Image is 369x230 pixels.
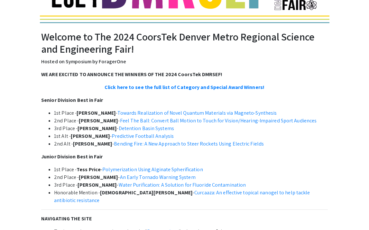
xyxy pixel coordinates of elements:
[79,174,118,181] strong: [PERSON_NAME]
[102,166,203,173] a: Polymerization Using Alginate Spherification
[41,153,103,160] strong: Junior Division Best in Fair
[100,189,193,196] strong: [DEMOGRAPHIC_DATA][PERSON_NAME]
[117,110,277,116] a: Towards Realization of Novel Quantum Materials via Magneto-Synthesis
[78,125,117,132] strong: [PERSON_NAME]
[112,133,174,139] a: Predictive Football Analysis
[54,140,328,148] li: 2nd Alt - -
[77,166,101,173] strong: Tess Price
[54,189,310,204] a: Curcaaza: An effective topical nanogel to help tackle antibiotic resistance
[77,110,116,116] strong: [PERSON_NAME]
[5,201,27,225] iframe: Chat
[71,133,110,139] strong: [PERSON_NAME]
[54,181,328,189] li: 3rd Place - -
[120,117,317,124] a: Feel The Ball: Convert Ball Motion to Touch for Vision/Hearing-Impaired Sport Audiences
[78,181,117,188] strong: [PERSON_NAME]
[54,109,328,117] li: 1st Place - -
[114,140,264,147] a: Bending Fire: A New Approach to Steer Rockets Using Electric Fields
[54,166,328,173] li: 1st Place - -
[119,181,246,188] a: Water Purification: A Solution for Fluoride Contamination
[119,125,174,132] a: Detention Basin Systems
[41,215,92,222] strong: NAVIGATING THE SITE
[54,117,328,125] li: 2nd Place - -
[79,117,118,124] strong: [PERSON_NAME]
[41,58,328,66] p: Hosted on Symposium by ForagerOne
[41,71,222,78] strong: WE ARE EXCITED TO ANNOUNCE THE WINNERS OF THE 2024 CoorsTek DMRSEF!
[54,173,328,181] li: 2nd Place - -
[120,174,196,181] a: An Early Tornado Warning System
[105,84,264,91] a: Click here to see the full list of Category and Special Award Winners!
[41,97,103,103] strong: Senior Division Best in Fair
[54,132,328,140] li: 1st Alt - -
[41,31,328,55] h2: Welcome to The 2024 CoorsTek Denver Metro Regional Science and Engineering Fair!
[73,140,112,147] strong: [PERSON_NAME]
[54,189,328,204] li: Honorable Mention - -
[54,125,328,132] li: 3rd Place - -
